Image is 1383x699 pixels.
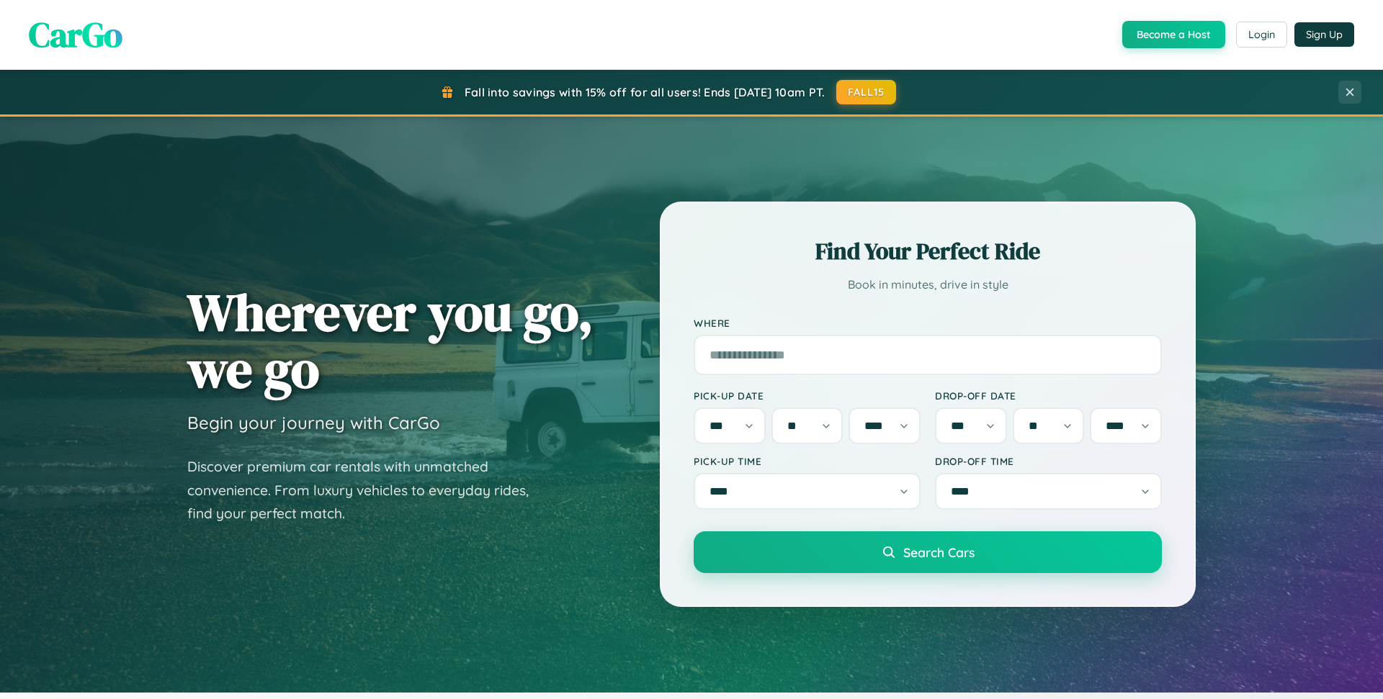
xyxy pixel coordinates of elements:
[465,85,825,99] span: Fall into savings with 15% off for all users! Ends [DATE] 10am PT.
[694,235,1162,267] h2: Find Your Perfect Ride
[29,11,122,58] span: CarGo
[187,412,440,433] h3: Begin your journey with CarGo
[1236,22,1287,48] button: Login
[187,284,594,397] h1: Wherever you go, we go
[694,274,1162,295] p: Book in minutes, drive in style
[694,455,921,467] label: Pick-up Time
[694,389,921,402] label: Pick-up Date
[1294,22,1354,47] button: Sign Up
[187,455,547,526] p: Discover premium car rentals with unmatched convenience. From luxury vehicles to everyday rides, ...
[836,80,897,104] button: FALL15
[935,455,1162,467] label: Drop-off Time
[903,544,975,560] span: Search Cars
[694,317,1162,329] label: Where
[935,389,1162,402] label: Drop-off Date
[1122,21,1225,48] button: Become a Host
[694,531,1162,573] button: Search Cars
